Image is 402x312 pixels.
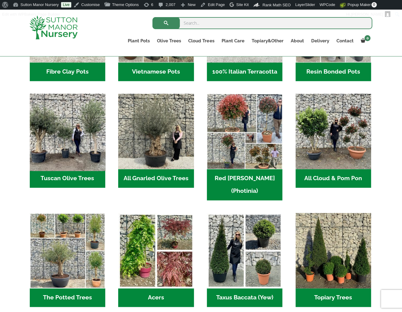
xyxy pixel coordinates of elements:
[152,17,372,29] input: Search...
[218,37,248,45] a: Plant Care
[29,16,78,39] img: logo
[30,213,105,288] img: Home - new coll
[118,94,194,169] img: Home - 5833C5B7 31D0 4C3A 8E42 DB494A1738DB
[357,37,372,45] a: 0
[351,12,383,17] span: [PERSON_NAME]
[364,35,370,41] span: 0
[118,94,194,188] a: Visit product category All Gnarled Olive Trees
[333,37,357,45] a: Contact
[118,213,194,288] img: Home - Untitled Project 4
[153,37,185,45] a: Olive Trees
[28,92,107,171] img: Home - 7716AD77 15EA 4607 B135 B37375859F10
[344,10,393,19] a: Hi,
[207,94,282,200] a: Visit product category Red Robin (Photinia)
[30,169,105,188] h2: Tuscan Olive Trees
[207,62,282,81] h2: 100% Italian Terracotta
[296,169,371,188] h2: All Cloud & Pom Pon
[296,62,371,81] h2: Resin Bonded Pots
[118,213,194,307] a: Visit product category Acers
[207,169,282,200] h2: Red [PERSON_NAME] (Photinia)
[296,94,371,169] img: Home - A124EB98 0980 45A7 B835 C04B779F7765
[296,213,371,307] a: Visit product category Topiary Trees
[207,94,282,169] img: Home - F5A23A45 75B5 4929 8FB2 454246946332
[185,37,218,45] a: Cloud Trees
[30,62,105,81] h2: Fibre Clay Pots
[30,94,105,188] a: Visit product category Tuscan Olive Trees
[296,288,371,307] h2: Topiary Trees
[248,37,287,45] a: Topiary&Other
[296,94,371,188] a: Visit product category All Cloud & Pom Pon
[207,213,282,307] a: Visit product category Taxus Baccata (Yew)
[307,37,333,45] a: Delivery
[30,288,105,307] h2: The Potted Trees
[371,2,377,8] span: 0
[207,288,282,307] h2: Taxus Baccata (Yew)
[61,2,71,8] a: Live
[124,37,153,45] a: Plant Pots
[118,62,194,81] h2: Vietnamese Pots
[30,213,105,307] a: Visit product category The Potted Trees
[207,213,282,288] img: Home - Untitled Project
[236,2,249,7] span: Site Kit
[118,169,194,188] h2: All Gnarled Olive Trees
[118,288,194,307] h2: Acers
[262,3,291,7] span: Rank Math SEO
[296,213,371,288] img: Home - C8EC7518 C483 4BAA AA61 3CAAB1A4C7C4 1 201 a
[287,37,307,45] a: About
